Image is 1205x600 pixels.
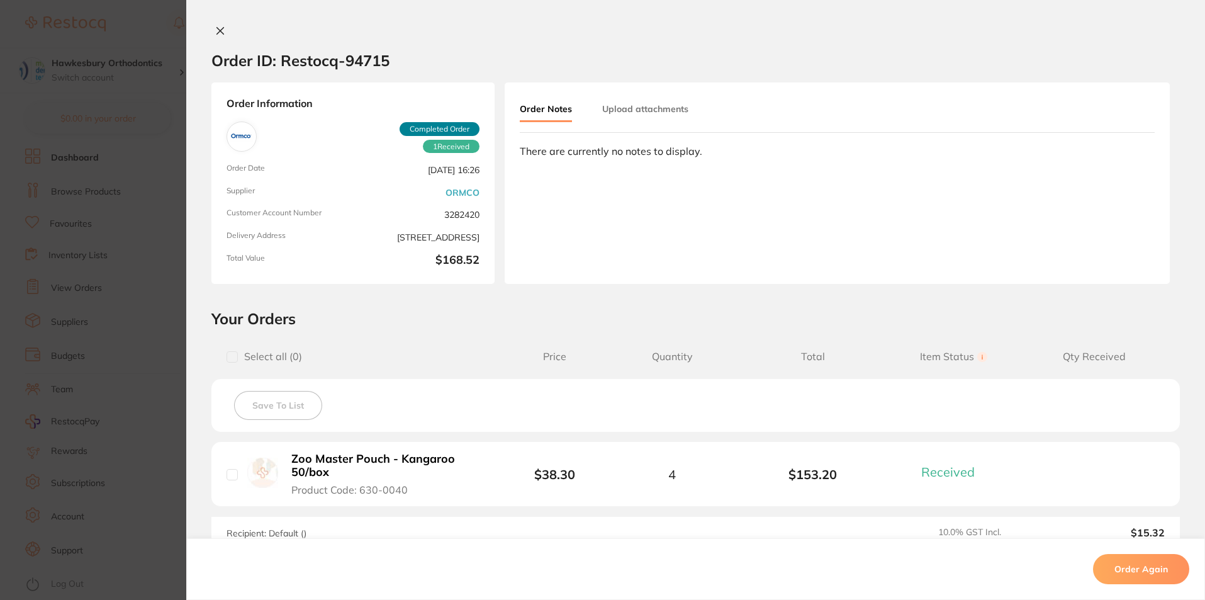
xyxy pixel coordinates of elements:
[227,231,348,244] span: Delivery Address
[520,98,572,122] button: Order Notes
[227,254,348,269] span: Total Value
[1056,527,1165,538] output: $15.32
[358,208,479,221] span: 3282420
[1093,554,1189,584] button: Order Again
[446,188,479,198] a: ORMCO
[668,467,676,482] span: 4
[227,186,348,199] span: Supplier
[227,528,306,539] span: Recipient: Default ( )
[247,458,278,489] img: Zoo Master Pouch - Kangaroo 50/box
[921,464,975,480] span: Received
[227,208,348,221] span: Customer Account Number
[291,484,408,495] span: Product Code: 630-0040
[358,231,479,244] span: [STREET_ADDRESS]
[917,464,990,480] button: Received
[291,453,486,478] b: Zoo Master Pouch - Kangaroo 50/box
[230,125,254,149] img: ORMCO
[234,391,322,420] button: Save To List
[358,164,479,176] span: [DATE] 16:26
[520,145,1155,157] div: There are currently no notes to display.
[743,351,883,363] span: Total
[883,351,1024,363] span: Item Status
[227,164,348,176] span: Order Date
[508,351,602,363] span: Price
[602,351,743,363] span: Quantity
[423,140,479,154] span: Received
[602,98,688,120] button: Upload attachments
[938,527,1046,538] span: 10.0 % GST Incl.
[400,122,479,136] span: Completed Order
[238,351,302,363] span: Select all ( 0 )
[211,51,390,70] h2: Order ID: Restocq- 94715
[211,309,1180,328] h2: Your Orders
[227,98,479,111] strong: Order Information
[1024,351,1165,363] span: Qty Received
[534,467,575,482] b: $38.30
[743,467,883,482] b: $153.20
[358,254,479,269] b: $168.52
[288,452,490,496] button: Zoo Master Pouch - Kangaroo 50/box Product Code: 630-0040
